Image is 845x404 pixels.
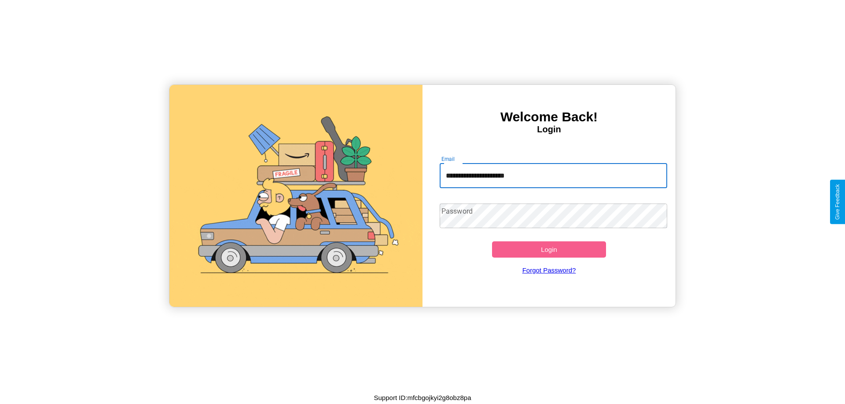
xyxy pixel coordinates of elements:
[435,258,663,283] a: Forgot Password?
[441,155,455,163] label: Email
[422,124,676,135] h4: Login
[374,392,471,404] p: Support ID: mfcbgojkyi2g8obz8pa
[492,241,606,258] button: Login
[834,184,841,220] div: Give Feedback
[169,85,422,307] img: gif
[422,109,676,124] h3: Welcome Back!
